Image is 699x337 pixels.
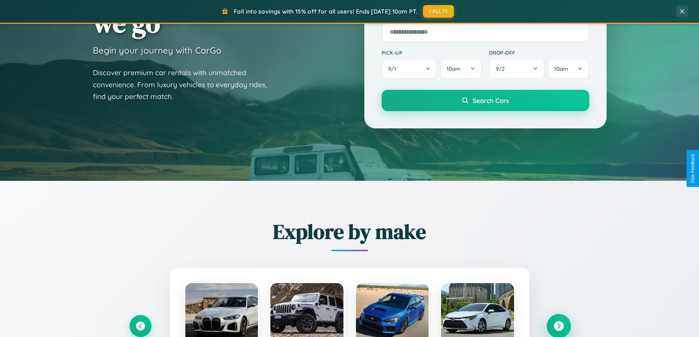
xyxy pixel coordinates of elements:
button: 9/2 [489,59,545,79]
h2: Explore by make [130,217,570,246]
button: FALL15 [423,5,454,18]
span: 9 / 2 [496,65,508,72]
span: Search Cars [473,96,509,105]
label: Drop-off [489,50,589,56]
button: 10am [547,59,589,79]
h3: Begin your journey with CarGo [93,45,222,56]
span: 10am [554,65,568,72]
button: 10am [440,59,481,79]
button: Search Cars [382,90,589,111]
label: Pick-up [382,50,482,56]
button: 9/1 [382,59,437,79]
p: Discover premium car rentals with unmatched convenience. From luxury vehicles to everyday rides, ... [93,67,276,103]
span: 10am [447,65,460,72]
span: Fall into savings with 15% off for all users! Ends [DATE] 10am PT. [234,8,418,15]
span: 9 / 1 [388,65,400,72]
div: Give Feedback [690,154,695,183]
